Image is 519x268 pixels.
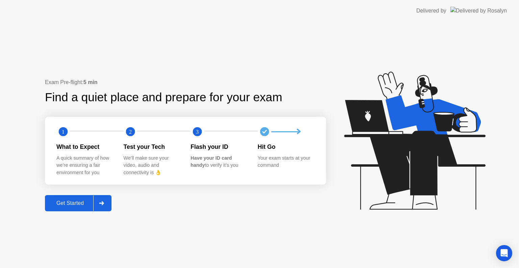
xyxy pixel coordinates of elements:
div: Flash your ID [191,142,247,151]
b: 5 min [83,79,98,85]
div: Find a quiet place and prepare for your exam [45,88,283,106]
img: Delivered by Rosalyn [450,7,507,15]
div: Get Started [47,200,93,206]
text: 3 [196,129,199,135]
div: We’ll make sure your video, audio and connectivity is 👌 [124,155,180,177]
div: Exam Pre-flight: [45,78,326,86]
div: A quick summary of how we’re ensuring a fair environment for you [56,155,113,177]
text: 1 [62,129,65,135]
b: Have your ID card handy [191,155,232,168]
div: to verify it’s you [191,155,247,169]
div: Delivered by [416,7,446,15]
div: Test your Tech [124,142,180,151]
text: 2 [129,129,131,135]
div: Your exam starts at your command [258,155,314,169]
div: Hit Go [258,142,314,151]
button: Get Started [45,195,112,211]
div: What to Expect [56,142,113,151]
div: Open Intercom Messenger [496,245,512,261]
